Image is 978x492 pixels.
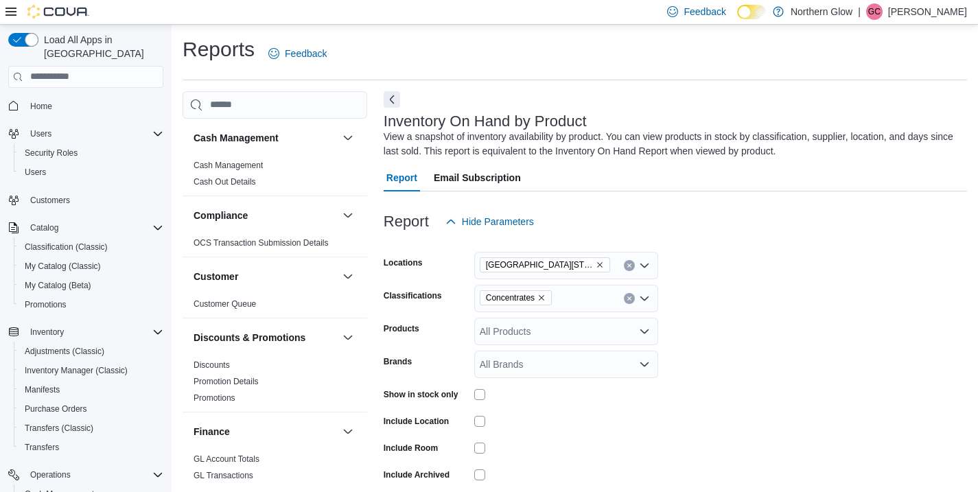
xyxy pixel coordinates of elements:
button: Compliance [340,207,356,224]
img: Cova [27,5,89,19]
label: Include Location [384,416,449,427]
span: Adjustments (Classic) [19,343,163,360]
button: Finance [340,423,356,440]
a: GL Transactions [194,471,253,480]
span: Promotions [19,296,163,313]
label: Show in stock only [384,389,458,400]
span: Catalog [30,222,58,233]
span: My Catalog (Classic) [25,261,101,272]
button: Transfers (Classic) [14,419,169,438]
a: Transfers (Classic) [19,420,99,436]
button: Catalog [25,220,64,236]
a: Transfers [19,439,65,456]
a: Promotion Details [194,377,259,386]
span: My Catalog (Classic) [19,258,163,274]
button: Adjustments (Classic) [14,342,169,361]
span: Home [25,97,163,115]
button: Open list of options [639,359,650,370]
button: Discounts & Promotions [340,329,356,346]
label: Brands [384,356,412,367]
a: Cash Management [194,161,263,170]
span: Catalog [25,220,163,236]
a: Classification (Classic) [19,239,113,255]
span: Purchase Orders [25,403,87,414]
button: Operations [25,467,76,483]
span: Operations [25,467,163,483]
span: Transfers (Classic) [25,423,93,434]
button: Manifests [14,380,169,399]
span: Manifests [19,382,163,398]
button: Classification (Classic) [14,237,169,257]
button: Purchase Orders [14,399,169,419]
h3: Report [384,213,429,230]
span: Inventory Manager (Classic) [25,365,128,376]
button: Users [25,126,57,142]
input: Dark Mode [737,5,766,19]
a: OCS Transaction Submission Details [194,238,329,248]
a: Home [25,98,58,115]
div: Gayle Church [866,3,883,20]
a: Promotions [19,296,72,313]
span: Security Roles [25,148,78,159]
button: Users [3,124,169,143]
label: Locations [384,257,423,268]
span: Security Roles [19,145,163,161]
span: Manifests [25,384,60,395]
button: Operations [3,465,169,484]
button: Open list of options [639,260,650,271]
button: My Catalog (Beta) [14,276,169,295]
span: Transfers [19,439,163,456]
h3: Discounts & Promotions [194,331,305,344]
span: Inventory [25,324,163,340]
button: Clear input [624,260,635,271]
span: Classification (Classic) [25,242,108,253]
a: Purchase Orders [19,401,93,417]
h3: Cash Management [194,131,279,145]
span: Users [25,126,163,142]
a: My Catalog (Beta) [19,277,97,294]
span: Concentrates [480,290,552,305]
span: GC [868,3,881,20]
button: Catalog [3,218,169,237]
a: My Catalog (Classic) [19,258,106,274]
span: Load All Apps in [GEOGRAPHIC_DATA] [38,33,163,60]
button: Cash Management [340,130,356,146]
div: Discounts & Promotions [183,357,367,412]
span: My Catalog (Beta) [25,280,91,291]
h3: Compliance [194,209,248,222]
span: Users [19,164,163,180]
button: Inventory Manager (Classic) [14,361,169,380]
h3: Finance [194,425,230,438]
span: Report [386,164,417,191]
button: Compliance [194,209,337,222]
span: Feedback [684,5,725,19]
a: Security Roles [19,145,83,161]
span: Concentrates [486,291,535,305]
button: Security Roles [14,143,169,163]
a: Promotions [194,393,235,403]
a: Manifests [19,382,65,398]
button: Hide Parameters [440,208,539,235]
a: Customer Queue [194,299,256,309]
button: Inventory [25,324,69,340]
span: Email Subscription [434,164,521,191]
button: Promotions [14,295,169,314]
div: Customer [183,296,367,318]
button: Finance [194,425,337,438]
p: | [858,3,861,20]
span: Feedback [285,47,327,60]
span: Users [30,128,51,139]
h1: Reports [183,36,255,63]
span: Adjustments (Classic) [25,346,104,357]
div: Finance [183,451,367,489]
h3: Inventory On Hand by Product [384,113,587,130]
label: Include Room [384,443,438,454]
span: Purchase Orders [19,401,163,417]
span: Customers [30,195,70,206]
span: Customers [25,191,163,209]
a: Discounts [194,360,230,370]
div: Compliance [183,235,367,257]
button: Remove Concentrates from selection in this group [537,294,546,302]
span: My Catalog (Beta) [19,277,163,294]
button: Open list of options [639,293,650,304]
